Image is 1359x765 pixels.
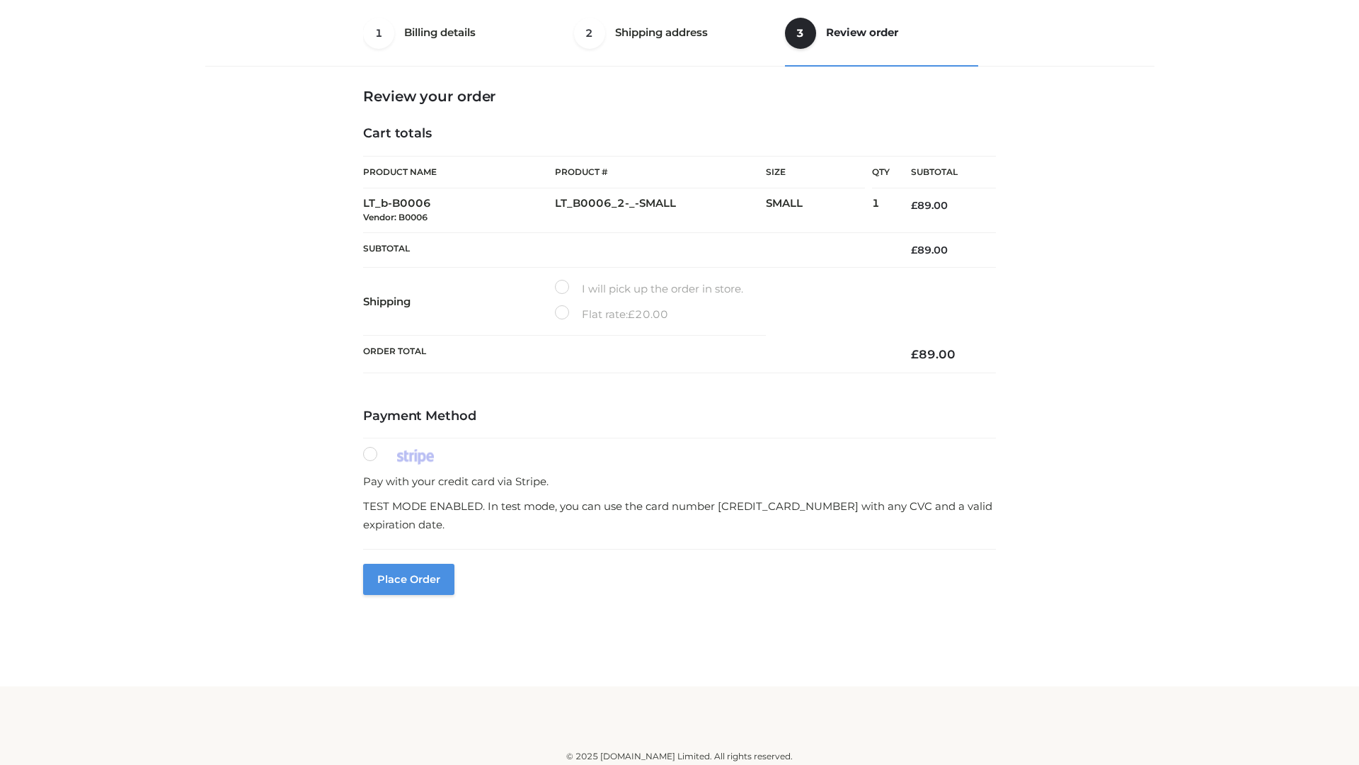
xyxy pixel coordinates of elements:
th: Subtotal [890,157,996,188]
th: Product # [555,156,766,188]
p: TEST MODE ENABLED. In test mode, you can use the card number [CREDIT_CARD_NUMBER] with any CVC an... [363,497,996,533]
div: © 2025 [DOMAIN_NAME] Limited. All rights reserved. [210,749,1149,764]
span: £ [911,347,919,361]
h4: Cart totals [363,126,996,142]
h3: Review your order [363,88,996,105]
button: Place order [363,564,454,595]
span: £ [911,244,917,256]
bdi: 20.00 [628,307,668,321]
bdi: 89.00 [911,199,948,212]
th: Shipping [363,268,555,336]
th: Subtotal [363,232,890,267]
td: LT_b-B0006 [363,188,555,233]
td: LT_B0006_2-_-SMALL [555,188,766,233]
small: Vendor: B0006 [363,212,428,222]
bdi: 89.00 [911,347,956,361]
label: Flat rate: [555,305,668,324]
th: Product Name [363,156,555,188]
label: I will pick up the order in store. [555,280,743,298]
bdi: 89.00 [911,244,948,256]
span: £ [628,307,635,321]
th: Order Total [363,336,890,373]
span: £ [911,199,917,212]
th: Size [766,157,865,188]
p: Pay with your credit card via Stripe. [363,472,996,491]
h4: Payment Method [363,409,996,424]
td: SMALL [766,188,872,233]
td: 1 [872,188,890,233]
th: Qty [872,156,890,188]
